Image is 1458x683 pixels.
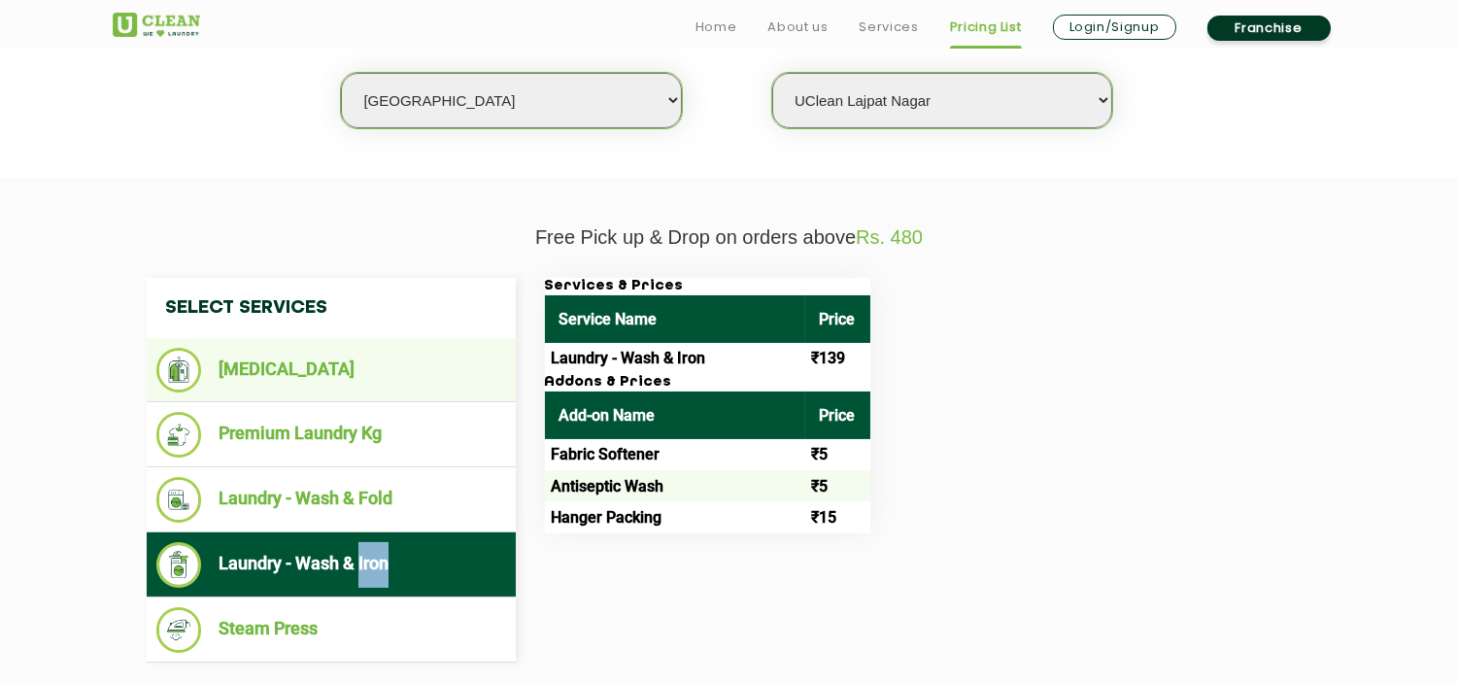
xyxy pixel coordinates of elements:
[545,439,805,470] td: Fabric Softener
[147,278,516,338] h4: Select Services
[805,392,870,439] th: Price
[805,501,870,532] td: ₹15
[805,439,870,470] td: ₹5
[156,348,506,393] li: [MEDICAL_DATA]
[767,16,828,39] a: About us
[156,477,202,523] img: Laundry - Wash & Fold
[156,412,202,458] img: Premium Laundry Kg
[545,374,870,392] h3: Addons & Prices
[156,607,506,653] li: Steam Press
[545,392,805,439] th: Add-on Name
[545,501,805,532] td: Hanger Packing
[950,16,1022,39] a: Pricing List
[805,343,870,374] td: ₹139
[113,226,1346,249] p: Free Pick up & Drop on orders above
[156,477,506,523] li: Laundry - Wash & Fold
[156,607,202,653] img: Steam Press
[156,542,506,588] li: Laundry - Wash & Iron
[859,16,918,39] a: Services
[156,348,202,393] img: Dry Cleaning
[545,295,805,343] th: Service Name
[545,278,870,295] h3: Services & Prices
[545,343,805,374] td: Laundry - Wash & Iron
[695,16,737,39] a: Home
[545,470,805,501] td: Antiseptic Wash
[805,295,870,343] th: Price
[805,470,870,501] td: ₹5
[1053,15,1176,40] a: Login/Signup
[113,13,200,37] img: UClean Laundry and Dry Cleaning
[156,412,506,458] li: Premium Laundry Kg
[856,226,923,248] span: Rs. 480
[1207,16,1331,41] a: Franchise
[156,542,202,588] img: Laundry - Wash & Iron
